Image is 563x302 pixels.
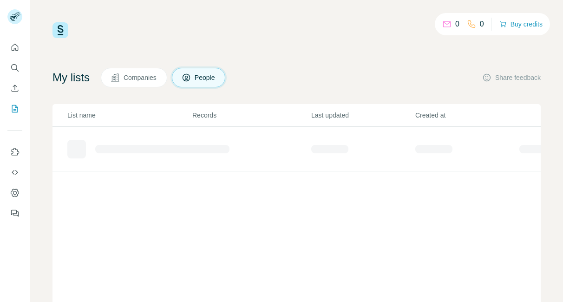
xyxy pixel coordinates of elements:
button: Dashboard [7,184,22,201]
button: Feedback [7,205,22,222]
button: Buy credits [499,18,543,31]
p: 0 [480,19,484,30]
span: People [195,73,216,82]
p: Last updated [311,111,414,120]
button: Search [7,59,22,76]
img: Surfe Logo [52,22,68,38]
p: 0 [455,19,459,30]
h4: My lists [52,70,90,85]
p: Created at [415,111,518,120]
button: Use Surfe API [7,164,22,181]
button: Use Surfe on LinkedIn [7,144,22,160]
p: Records [192,111,310,120]
button: Enrich CSV [7,80,22,97]
button: Quick start [7,39,22,56]
button: My lists [7,100,22,117]
button: Share feedback [482,73,541,82]
p: List name [67,111,191,120]
span: Companies [124,73,157,82]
